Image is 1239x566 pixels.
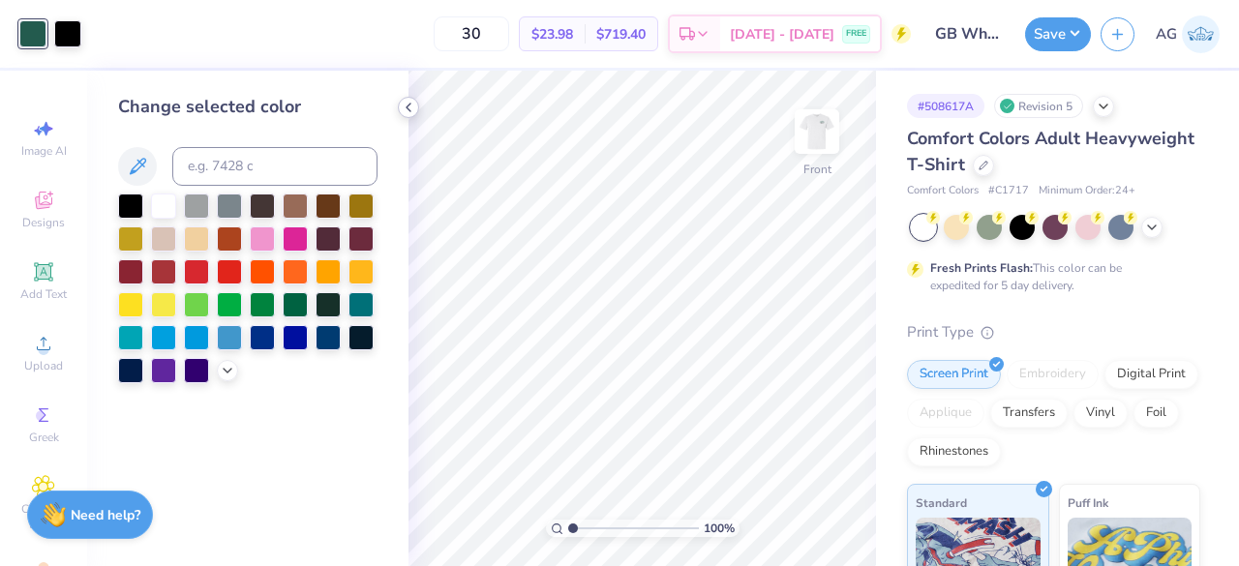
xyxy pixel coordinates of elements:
[1039,183,1135,199] span: Minimum Order: 24 +
[21,143,67,159] span: Image AI
[531,24,573,45] span: $23.98
[846,27,866,41] span: FREE
[172,147,378,186] input: e.g. 7428 c
[71,506,140,524] strong: Need help?
[118,94,378,120] div: Change selected color
[704,520,735,537] span: 100 %
[907,94,984,118] div: # 508617A
[907,437,1001,466] div: Rhinestones
[907,127,1194,176] span: Comfort Colors Adult Heavyweight T-Shirt
[907,360,1001,389] div: Screen Print
[20,286,67,302] span: Add Text
[1133,399,1179,428] div: Foil
[1182,15,1220,53] img: Akshika Gurao
[434,16,509,51] input: – –
[988,183,1029,199] span: # C1717
[798,112,836,151] img: Front
[916,492,967,513] span: Standard
[730,24,834,45] span: [DATE] - [DATE]
[1156,15,1220,53] a: AG
[803,161,831,178] div: Front
[596,24,646,45] span: $719.40
[994,94,1083,118] div: Revision 5
[1156,23,1177,45] span: AG
[921,15,1015,53] input: Untitled Design
[907,183,979,199] span: Comfort Colors
[930,259,1168,294] div: This color can be expedited for 5 day delivery.
[1073,399,1128,428] div: Vinyl
[1007,360,1099,389] div: Embroidery
[22,215,65,230] span: Designs
[1104,360,1198,389] div: Digital Print
[990,399,1068,428] div: Transfers
[29,430,59,445] span: Greek
[1068,492,1108,513] span: Puff Ink
[24,358,63,373] span: Upload
[930,260,1033,276] strong: Fresh Prints Flash:
[1025,17,1091,51] button: Save
[907,321,1200,343] div: Print Type
[907,399,984,428] div: Applique
[10,501,77,532] span: Clipart & logos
